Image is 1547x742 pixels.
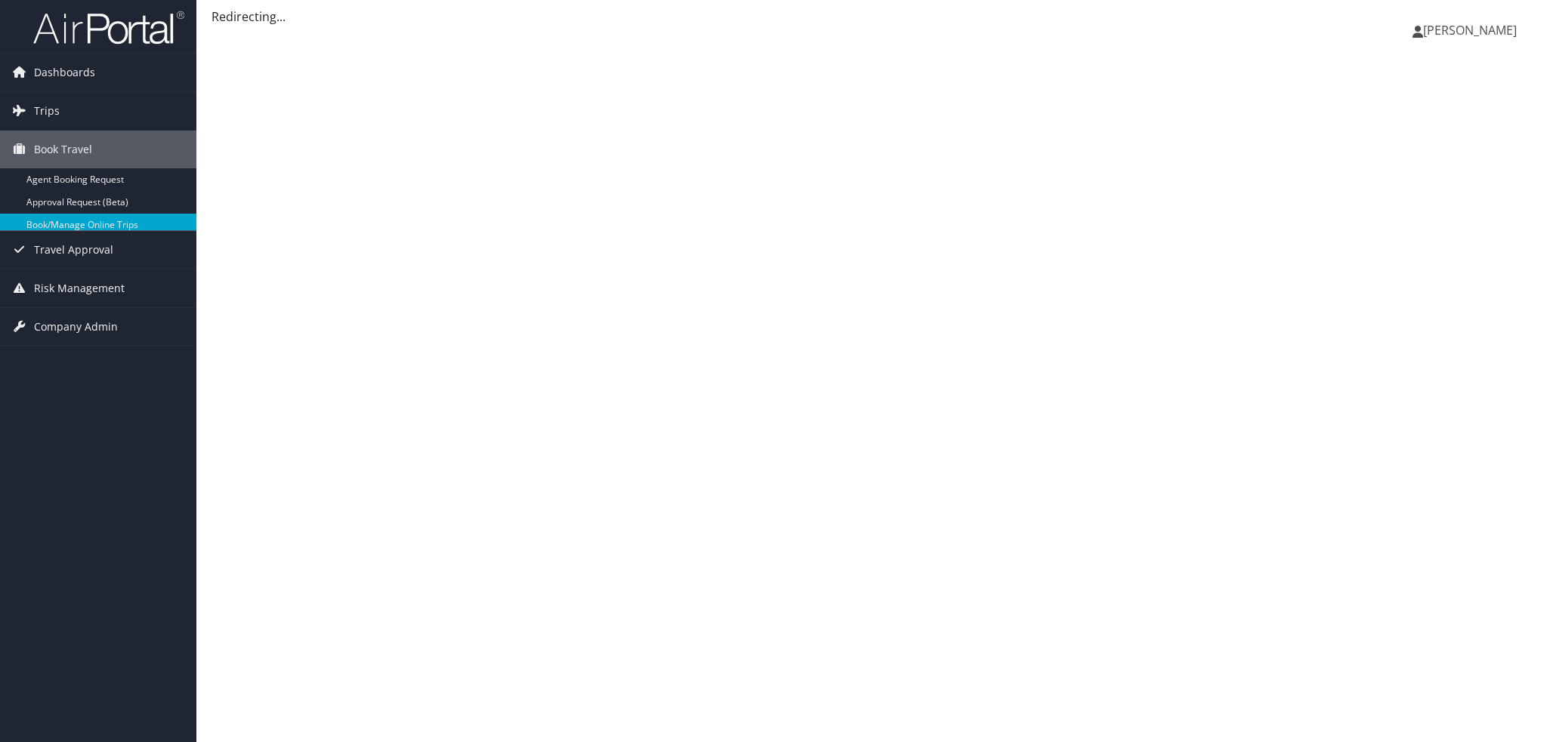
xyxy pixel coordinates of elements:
[34,308,118,346] span: Company Admin
[34,269,125,307] span: Risk Management
[1413,8,1532,53] a: [PERSON_NAME]
[1423,22,1517,38] span: [PERSON_NAME]
[34,131,92,168] span: Book Travel
[33,10,184,45] img: airportal-logo.png
[212,8,1532,26] div: Redirecting...
[34,231,113,269] span: Travel Approval
[34,54,95,91] span: Dashboards
[34,92,60,130] span: Trips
